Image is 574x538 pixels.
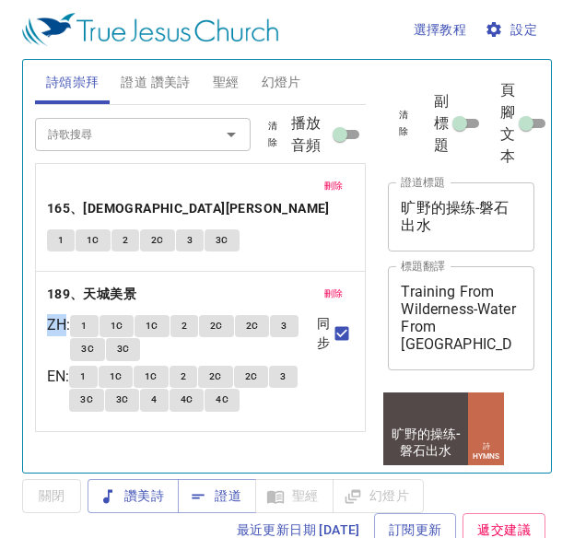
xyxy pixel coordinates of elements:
button: 選擇教程 [406,13,474,47]
textarea: 旷野的操练-磐石出水 [401,199,521,234]
span: 2C [209,368,222,385]
button: 3 [269,366,297,388]
span: 3C [81,341,94,357]
button: 刪除 [313,283,355,305]
span: 2 [181,368,186,385]
span: 刪除 [324,286,344,302]
button: 1C [134,366,169,388]
span: 1 [81,318,87,334]
span: 4C [181,392,193,408]
span: 讚美詩 [102,485,164,508]
span: 3C [117,341,130,357]
span: 3C [80,392,93,408]
button: 2 [170,366,197,388]
button: 1 [47,229,75,251]
span: 3C [116,392,129,408]
span: 聖經 [213,71,240,94]
span: 3C [216,232,228,249]
span: 副標題 [434,90,449,157]
span: 1 [58,232,64,249]
p: EN : [47,366,69,388]
button: 1 [69,366,97,388]
span: 1C [146,318,158,334]
button: 2C [235,315,270,337]
button: 3C [69,389,104,411]
button: 165、[DEMOGRAPHIC_DATA][PERSON_NAME] [47,197,333,220]
b: 189、天城美景 [47,283,136,306]
span: 1C [111,318,123,334]
button: 3C [205,229,240,251]
button: 3 [176,229,204,251]
span: 2C [210,318,223,334]
button: 4C [170,389,205,411]
span: 1 [80,368,86,385]
button: 1C [135,315,170,337]
p: ZH : [47,314,70,336]
span: 清除 [399,107,408,140]
span: 3 [187,232,193,249]
button: 2 [170,315,198,337]
button: 讚美詩 [88,479,179,513]
button: 2C [234,366,269,388]
button: 設定 [481,13,545,47]
span: 證道 [193,485,241,508]
button: 1C [76,229,111,251]
span: 2 [182,318,187,334]
span: 頁腳文本 [500,79,515,168]
button: 4 [140,389,168,411]
textarea: Training From Wilderness-Water From [GEOGRAPHIC_DATA] [401,283,521,353]
span: 2 [123,232,128,249]
button: 2C [198,366,233,388]
span: 2C [151,232,164,249]
button: 清除 [388,104,419,143]
button: 清除 [254,115,291,154]
span: 4 [151,392,157,408]
img: True Jesus Church [22,13,278,46]
span: 3 [280,368,286,385]
span: 刪除 [324,178,344,194]
span: 2C [245,368,258,385]
button: 3C [105,389,140,411]
span: 證道 讚美詩 [121,71,190,94]
span: 選擇教程 [414,18,467,41]
span: 3 [281,318,287,334]
span: 同步 [317,314,330,353]
button: 證道 [178,479,256,513]
span: 詩頌崇拜 [46,71,100,94]
button: 1C [99,366,134,388]
button: 3C [106,338,141,360]
span: 1C [110,368,123,385]
button: 2C [140,229,175,251]
button: 2 [111,229,139,251]
button: 1C [100,315,135,337]
b: 165、[DEMOGRAPHIC_DATA][PERSON_NAME] [47,197,330,220]
button: 刪除 [313,175,355,197]
span: 2C [246,318,259,334]
button: 4C [205,389,240,411]
span: 播放音頻 [291,112,330,157]
span: 幻燈片 [262,71,301,94]
button: 3 [270,315,298,337]
button: 189、天城美景 [47,283,140,306]
span: 清除 [265,118,280,151]
button: 1 [70,315,98,337]
span: 4C [216,392,228,408]
button: Open [218,122,244,147]
span: 1C [87,232,100,249]
button: 3C [70,338,105,360]
span: 1C [145,368,158,385]
span: 設定 [488,18,537,41]
button: 2C [199,315,234,337]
